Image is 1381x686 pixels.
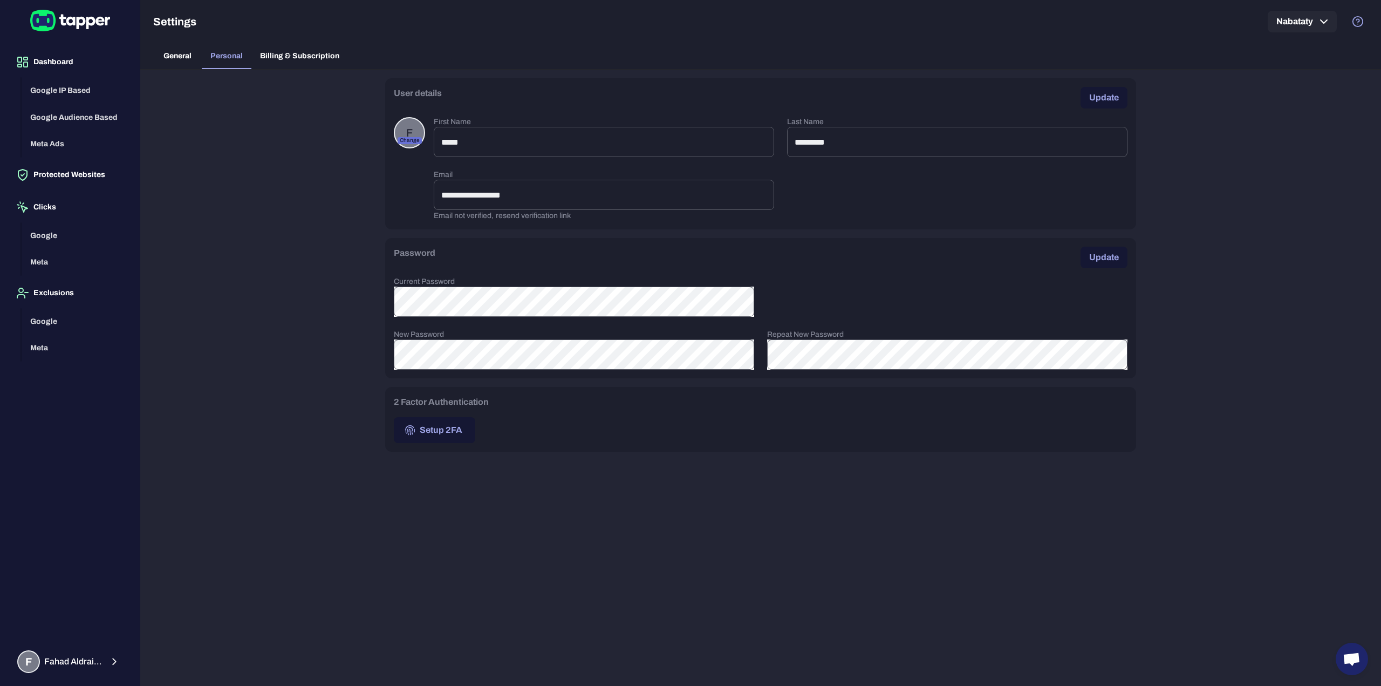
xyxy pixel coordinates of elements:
[22,77,131,104] button: Google IP Based
[9,47,131,77] button: Dashboard
[163,51,192,61] span: General
[9,192,131,222] button: Clicks
[787,117,1127,127] h6: Last Name
[44,656,102,667] span: Fahad Aldraiaan
[434,170,774,180] h6: Email
[394,117,425,148] div: F
[496,212,571,220] span: resend verification link
[9,202,131,211] a: Clicks
[9,278,131,308] button: Exclusions
[1081,247,1127,268] button: Update
[210,51,243,61] span: Personal
[9,288,131,297] a: Exclusions
[394,396,489,409] h6: 2 Factor Authentication
[9,160,131,190] button: Protected Websites
[260,51,339,61] span: Billing & Subscription
[434,212,494,220] span: Email not verified,
[22,335,131,362] button: Meta
[22,308,131,335] button: Google
[22,316,131,325] a: Google
[1268,11,1337,32] button: Nabataty
[22,85,131,94] a: Google IP Based
[394,277,754,287] h6: Current Password
[394,117,425,148] button: FChange
[153,15,196,28] h5: Settings
[22,112,131,121] a: Google Audience Based
[22,257,131,266] a: Meta
[22,222,131,249] button: Google
[22,230,131,239] a: Google
[17,650,40,673] div: F
[394,330,754,339] h6: New Password
[434,117,774,127] h6: First Name
[22,139,131,148] a: Meta Ads
[9,57,131,66] a: Dashboard
[1336,643,1368,675] div: Open chat
[9,169,131,179] a: Protected Websites
[398,137,422,144] p: Change
[22,249,131,276] button: Meta
[9,646,131,677] button: FFahad Aldraiaan
[22,104,131,131] button: Google Audience Based
[22,343,131,352] a: Meta
[394,247,435,260] h6: Password
[767,330,1127,339] h6: Repeat New Password
[1081,87,1127,108] button: Update
[22,131,131,158] button: Meta Ads
[394,87,442,100] h6: User details
[394,417,475,443] button: Setup 2FA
